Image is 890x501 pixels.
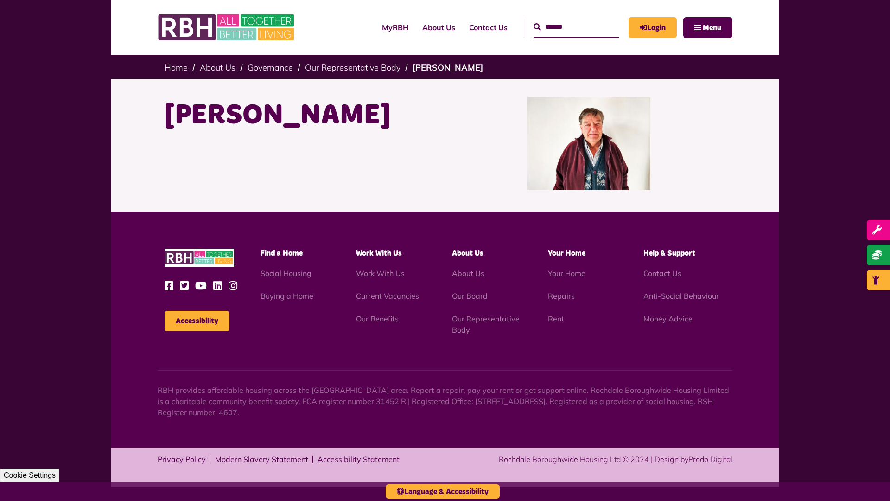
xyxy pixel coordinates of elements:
a: Accessibility Statement [318,456,400,463]
button: Navigation [683,17,732,38]
a: About Us [200,62,235,73]
div: Rochdale Boroughwide Housing Ltd © 2024 | Design by [499,454,732,465]
a: About Us [415,15,462,40]
a: Current Vacancies [356,291,419,301]
a: Privacy Policy [158,456,206,463]
a: Home [165,62,188,73]
a: Our Representative Body [305,62,400,73]
a: MyRBH [375,15,415,40]
a: Modern Slavery Statement [215,456,308,463]
span: Work With Us [356,250,402,257]
span: About Us [452,250,483,257]
a: Prodo Digital [688,455,732,464]
a: Buying a Home [261,291,313,301]
span: Menu [703,24,721,32]
p: RBH provides affordable housing across the [GEOGRAPHIC_DATA] area. Report a repair, pay your rent... [158,385,732,418]
a: Contact Us [643,269,681,278]
a: Repairs [548,291,575,301]
a: [PERSON_NAME] [413,62,483,73]
img: RBH [165,249,234,267]
a: Rent [548,314,564,323]
a: Contact Us [462,15,515,40]
a: Work With Us [356,269,405,278]
a: Our Board [452,291,488,301]
a: Your Home [548,269,585,278]
h1: [PERSON_NAME] [165,97,438,134]
a: MyRBH [629,17,677,38]
a: About Us [452,269,484,278]
a: Our Benefits [356,314,399,323]
span: Help & Support [643,250,695,257]
a: Our Representative Body [452,314,520,334]
button: Accessibility [165,311,229,331]
img: Harold Hull [527,97,651,190]
a: Social Housing [261,269,311,278]
span: Find a Home [261,250,303,257]
button: Language & Accessibility [386,484,500,499]
a: Governance [248,62,293,73]
img: RBH [158,9,297,45]
a: Money Advice [643,314,693,323]
span: Your Home [548,250,585,257]
a: Anti-Social Behaviour [643,291,719,301]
